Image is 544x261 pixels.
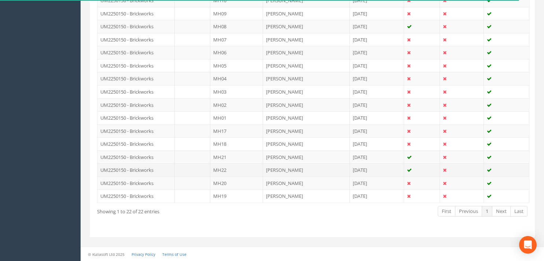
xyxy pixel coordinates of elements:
td: UM2250150 - Brickworks [97,33,175,46]
td: UM2250150 - Brickworks [97,177,175,190]
td: UM2250150 - Brickworks [97,151,175,164]
small: © Kullasoft Ltd 2025 [88,252,125,257]
td: [PERSON_NAME] [263,7,349,20]
td: MH20 [210,177,263,190]
td: MH03 [210,85,263,98]
div: Showing 1 to 22 of 22 entries [97,205,270,215]
td: [PERSON_NAME] [263,98,349,112]
td: UM2250150 - Brickworks [97,20,175,33]
td: [DATE] [350,151,404,164]
td: [PERSON_NAME] [263,163,349,177]
td: MH08 [210,20,263,33]
td: MH04 [210,72,263,85]
td: [DATE] [350,20,404,33]
a: First [438,206,455,217]
a: Privacy Policy [132,252,155,257]
td: UM2250150 - Brickworks [97,98,175,112]
div: Open Intercom Messenger [519,236,537,254]
td: [PERSON_NAME] [263,137,349,151]
td: MH09 [210,7,263,20]
td: MH18 [210,137,263,151]
td: MH06 [210,46,263,59]
td: MH17 [210,124,263,138]
td: [DATE] [350,98,404,112]
td: [PERSON_NAME] [263,124,349,138]
td: [PERSON_NAME] [263,46,349,59]
td: UM2250150 - Brickworks [97,189,175,203]
a: Last [510,206,528,217]
td: [PERSON_NAME] [263,177,349,190]
td: [DATE] [350,189,404,203]
td: [DATE] [350,124,404,138]
td: MH21 [210,151,263,164]
td: [DATE] [350,177,404,190]
td: MH05 [210,59,263,72]
td: UM2250150 - Brickworks [97,111,175,124]
td: [DATE] [350,72,404,85]
a: 1 [482,206,492,217]
td: [DATE] [350,85,404,98]
td: [DATE] [350,59,404,72]
td: UM2250150 - Brickworks [97,137,175,151]
a: Previous [455,206,482,217]
td: UM2250150 - Brickworks [97,163,175,177]
a: Next [492,206,511,217]
td: MH19 [210,189,263,203]
td: UM2250150 - Brickworks [97,124,175,138]
a: Terms of Use [162,252,186,257]
td: [DATE] [350,7,404,20]
td: UM2250150 - Brickworks [97,72,175,85]
td: MH02 [210,98,263,112]
td: UM2250150 - Brickworks [97,85,175,98]
td: [PERSON_NAME] [263,20,349,33]
td: [PERSON_NAME] [263,33,349,46]
td: MH01 [210,111,263,124]
td: [PERSON_NAME] [263,189,349,203]
td: [DATE] [350,111,404,124]
td: UM2250150 - Brickworks [97,7,175,20]
td: [DATE] [350,163,404,177]
td: [PERSON_NAME] [263,151,349,164]
td: [PERSON_NAME] [263,72,349,85]
td: [PERSON_NAME] [263,111,349,124]
td: [DATE] [350,137,404,151]
td: UM2250150 - Brickworks [97,46,175,59]
td: [PERSON_NAME] [263,59,349,72]
td: MH22 [210,163,263,177]
td: [DATE] [350,46,404,59]
td: MH07 [210,33,263,46]
td: [PERSON_NAME] [263,85,349,98]
td: [DATE] [350,33,404,46]
td: UM2250150 - Brickworks [97,59,175,72]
